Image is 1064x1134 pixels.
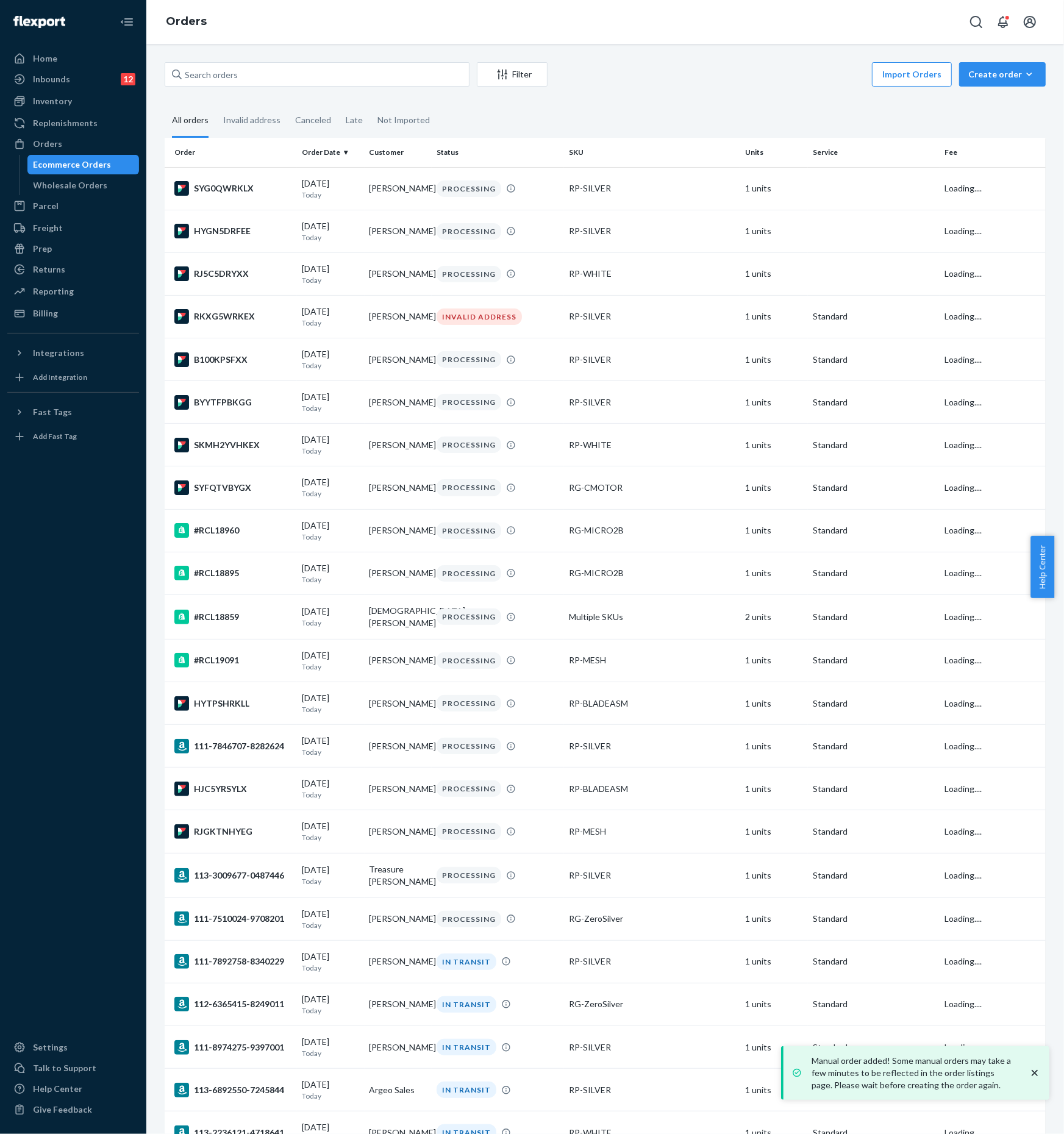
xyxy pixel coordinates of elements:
[437,911,501,927] div: PROCESSING
[302,574,360,585] p: Today
[365,983,432,1025] td: [PERSON_NAME]
[33,372,87,382] div: Add Integration
[302,790,360,800] p: Today
[365,897,432,940] td: [PERSON_NAME]
[7,218,139,238] a: Freight
[174,1040,292,1055] div: 111-8974275-9397001
[174,653,292,668] div: #RCL19091
[940,138,1046,167] th: Fee
[174,480,292,495] div: SYFQTVBYGX
[7,239,139,259] a: Prep
[740,682,808,725] td: 1 units
[302,950,360,973] div: [DATE]
[174,997,292,1011] div: 112-6365415-8249011
[991,10,1015,34] button: Open notifications
[297,138,365,167] th: Order Date
[813,482,935,494] p: Standard
[7,427,139,446] a: Add Fast Tag
[813,396,935,408] p: Standard
[302,318,360,328] p: Today
[940,853,1046,897] td: Loading....
[302,275,360,285] p: Today
[813,740,935,752] p: Standard
[34,159,112,171] div: Ecommerce Orders
[437,695,501,711] div: PROCESSING
[740,552,808,594] td: 1 units
[174,181,292,196] div: SYG0QWRKLX
[7,134,139,154] a: Orders
[940,552,1046,594] td: Loading....
[813,354,935,366] p: Standard
[437,867,501,883] div: PROCESSING
[365,853,432,897] td: Treasure [PERSON_NAME]
[174,352,292,367] div: B100KPSFXX
[7,304,139,323] a: Billing
[740,853,808,897] td: 1 units
[813,1041,935,1054] p: Standard
[33,117,98,129] div: Replenishments
[174,438,292,452] div: SKMH2YVHKEX
[7,49,139,68] a: Home
[740,940,808,983] td: 1 units
[346,104,363,136] div: Late
[437,780,501,797] div: PROCESSING
[365,940,432,983] td: [PERSON_NAME]
[740,725,808,768] td: 1 units
[365,594,432,639] td: [DEMOGRAPHIC_DATA][PERSON_NAME]
[740,983,808,1025] td: 1 units
[1029,1067,1041,1079] svg: close toast
[302,661,360,672] p: Today
[813,697,935,710] p: Standard
[302,263,360,285] div: [DATE]
[437,394,501,410] div: PROCESSING
[27,176,140,195] a: Wholesale Orders
[569,225,735,237] div: RP-SILVER
[813,439,935,451] p: Standard
[33,95,72,107] div: Inventory
[365,1026,432,1069] td: [PERSON_NAME]
[437,180,501,197] div: PROCESSING
[569,524,735,537] div: RG-MICRO2B
[437,954,496,970] div: IN TRANSIT
[365,1069,432,1111] td: Argeo Sales
[302,605,360,628] div: [DATE]
[813,913,935,925] p: Standard
[302,876,360,886] p: Today
[33,285,74,298] div: Reporting
[813,524,935,537] p: Standard
[437,437,501,453] div: PROCESSING
[813,955,935,968] p: Standard
[33,200,59,212] div: Parcel
[156,4,216,40] ol: breadcrumbs
[808,138,940,167] th: Service
[740,509,808,552] td: 1 units
[34,179,108,191] div: Wholesale Orders
[302,476,360,499] div: [DATE]
[940,594,1046,639] td: Loading....
[437,522,501,539] div: PROCESSING
[302,360,360,371] p: Today
[940,682,1046,725] td: Loading....
[302,1005,360,1016] p: Today
[740,594,808,639] td: 2 units
[166,15,207,28] a: Orders
[740,466,808,509] td: 1 units
[365,252,432,295] td: [PERSON_NAME]
[940,810,1046,853] td: Loading....
[813,869,935,882] p: Standard
[940,1026,1046,1069] td: Loading....
[940,639,1046,682] td: Loading....
[740,897,808,940] td: 1 units
[569,268,735,280] div: RP-WHITE
[940,252,1046,295] td: Loading....
[569,567,735,579] div: RG-MICRO2B
[569,955,735,968] div: RP-SILVER
[7,1038,139,1057] a: Settings
[1030,536,1054,598] button: Help Center
[174,566,292,580] div: #RCL18895
[174,224,292,238] div: HYGN5DRFEE
[302,562,360,585] div: [DATE]
[302,864,360,886] div: [DATE]
[940,295,1046,338] td: Loading....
